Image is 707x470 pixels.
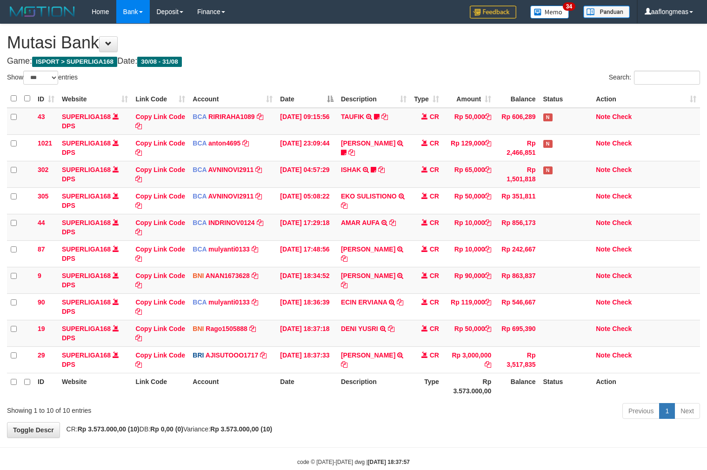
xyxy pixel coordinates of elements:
a: Copy Link Code [135,325,185,342]
a: SUPERLIGA168 [62,219,111,226]
a: Copy Rp 10,000 to clipboard [485,245,491,253]
span: 44 [38,219,45,226]
a: Copy Link Code [135,219,185,236]
a: Copy Rp 65,000 to clipboard [485,166,491,173]
span: 30/08 - 31/08 [137,57,182,67]
span: Has Note [543,140,553,148]
a: Copy ANDIK SUSANTO to clipboard [341,281,347,289]
img: Feedback.jpg [470,6,516,19]
a: Check [612,298,632,306]
a: Copy ANAN1673628 to clipboard [252,272,258,279]
a: Copy Rp 50,000 to clipboard [485,325,491,332]
img: Button%20Memo.svg [530,6,569,19]
input: Search: [634,71,700,85]
td: DPS [58,161,132,187]
span: Has Note [543,166,553,174]
span: BNI [193,325,204,332]
a: Copy Rp 10,000 to clipboard [485,219,491,226]
span: CR [430,351,439,359]
th: Balance [495,90,539,108]
a: Copy anton4695 to clipboard [242,139,249,147]
th: Description [337,373,410,399]
a: Copy AVNINOVI2911 to clipboard [255,192,262,200]
th: Account: activate to sort column ascending [189,90,276,108]
th: Rp 3.573.000,00 [443,373,495,399]
td: Rp 50,000 [443,320,495,346]
td: DPS [58,240,132,267]
th: Website: activate to sort column ascending [58,90,132,108]
span: CR [430,272,439,279]
a: Copy SILVA SARI S to clipboard [341,255,347,262]
a: Copy INDRINOV0124 to clipboard [257,219,263,226]
th: Balance [495,373,539,399]
th: Action: activate to sort column ascending [592,90,700,108]
span: BNI [193,272,204,279]
th: Status [540,373,593,399]
td: Rp 2,466,851 [495,134,539,161]
a: Copy Link Code [135,166,185,183]
img: MOTION_logo.png [7,5,78,19]
a: AVNINOVI2911 [208,166,254,173]
span: BRI [193,351,204,359]
a: SUPERLIGA168 [62,166,111,173]
a: Note [596,166,610,173]
th: Link Code [132,373,189,399]
a: Copy Link Code [135,192,185,209]
a: Copy mulyanti0133 to clipboard [252,298,258,306]
td: Rp 1,501,818 [495,161,539,187]
span: BCA [193,139,207,147]
a: Copy AVNINOVI2911 to clipboard [255,166,262,173]
a: AVNINOVI2911 [208,192,254,200]
span: 29 [38,351,45,359]
a: SUPERLIGA168 [62,192,111,200]
span: CR [430,298,439,306]
span: 87 [38,245,45,253]
td: Rp 50,000 [443,187,495,214]
span: BCA [193,192,207,200]
a: Note [596,139,610,147]
a: Toggle Descr [7,422,60,438]
strong: Rp 3.573.000,00 (10) [78,425,140,433]
th: Type: activate to sort column ascending [410,90,443,108]
span: BCA [193,298,207,306]
td: Rp 50,000 [443,108,495,135]
a: [PERSON_NAME] [341,139,395,147]
a: Check [612,139,632,147]
a: Note [596,219,610,226]
a: Copy Link Code [135,298,185,315]
a: ECIN ERVIANA [341,298,387,306]
label: Show entries [7,71,78,85]
th: Link Code: activate to sort column ascending [132,90,189,108]
a: SUPERLIGA168 [62,245,111,253]
a: Copy Link Code [135,351,185,368]
a: Copy Link Code [135,245,185,262]
span: CR [430,219,439,226]
a: Copy AJISUTOOO1717 to clipboard [260,351,267,359]
a: SUPERLIGA168 [62,113,111,120]
td: Rp 351,811 [495,187,539,214]
a: Copy ACHMAD FAHMI to clipboard [341,361,347,368]
a: EKO SULISTIONO [341,192,397,200]
td: [DATE] 18:34:52 [276,267,337,293]
a: Check [612,113,632,120]
a: Copy EKO SULISTIONO to clipboard [341,202,347,209]
td: Rp 546,667 [495,293,539,320]
span: 302 [38,166,48,173]
a: ANAN1673628 [206,272,250,279]
td: DPS [58,346,132,373]
a: INDRINOV0124 [208,219,255,226]
span: CR [430,139,439,147]
a: anton4695 [208,139,240,147]
td: [DATE] 05:08:22 [276,187,337,214]
span: BCA [193,245,207,253]
a: Copy TAUFIK to clipboard [381,113,388,120]
td: [DATE] 17:48:56 [276,240,337,267]
span: Has Note [543,113,553,121]
span: 90 [38,298,45,306]
a: Copy Rp 129,000 to clipboard [485,139,491,147]
span: 9 [38,272,41,279]
span: ISPORT > SUPERLIGA168 [32,57,117,67]
a: Previous [622,403,660,419]
a: Copy Link Code [135,272,185,289]
th: Date [276,373,337,399]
